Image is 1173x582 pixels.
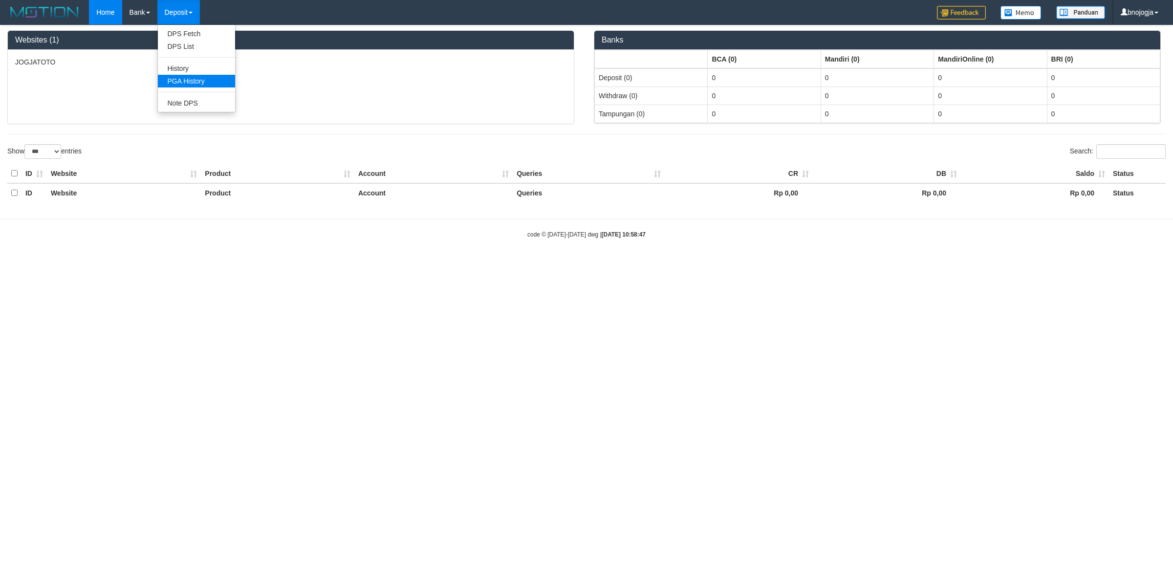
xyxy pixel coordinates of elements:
label: Search: [1070,144,1166,159]
td: 0 [708,68,821,87]
th: Product [201,164,354,183]
a: DPS List [158,40,235,53]
td: 0 [708,86,821,105]
small: code © [DATE]-[DATE] dwg | [527,231,646,238]
th: Website [47,183,201,202]
th: Rp 0,00 [813,183,961,202]
td: 0 [821,86,934,105]
a: PGA History [158,75,235,87]
a: DPS Fetch [158,27,235,40]
td: 0 [821,68,934,87]
td: Deposit (0) [595,68,708,87]
strong: [DATE] 10:58:47 [602,231,646,238]
a: Note DPS [158,97,235,109]
td: 0 [934,105,1047,123]
td: 0 [821,105,934,123]
td: 0 [708,105,821,123]
th: Status [1109,183,1166,202]
h3: Banks [602,36,1153,44]
th: Group: activate to sort column ascending [708,50,821,68]
th: Group: activate to sort column ascending [934,50,1047,68]
th: Rp 0,00 [961,183,1109,202]
th: Website [47,164,201,183]
img: panduan.png [1056,6,1105,19]
td: 0 [1047,86,1160,105]
th: ID [22,183,47,202]
img: MOTION_logo.png [7,5,82,20]
th: Group: activate to sort column ascending [595,50,708,68]
input: Search: [1096,144,1166,159]
th: DB [813,164,961,183]
th: Group: activate to sort column ascending [1047,50,1160,68]
th: Group: activate to sort column ascending [821,50,934,68]
p: JOGJATOTO [15,57,566,67]
a: History [158,62,235,75]
th: Account [354,164,513,183]
td: 0 [1047,105,1160,123]
th: Queries [513,164,665,183]
th: Rp 0,00 [665,183,813,202]
td: 0 [934,68,1047,87]
td: Tampungan (0) [595,105,708,123]
th: CR [665,164,813,183]
td: Withdraw (0) [595,86,708,105]
th: Status [1109,164,1166,183]
select: Showentries [24,144,61,159]
img: Feedback.jpg [937,6,986,20]
th: Saldo [961,164,1109,183]
label: Show entries [7,144,82,159]
th: Account [354,183,513,202]
th: Product [201,183,354,202]
td: 0 [934,86,1047,105]
h3: Websites (1) [15,36,566,44]
img: Button%20Memo.svg [1000,6,1042,20]
th: ID [22,164,47,183]
td: 0 [1047,68,1160,87]
th: Queries [513,183,665,202]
